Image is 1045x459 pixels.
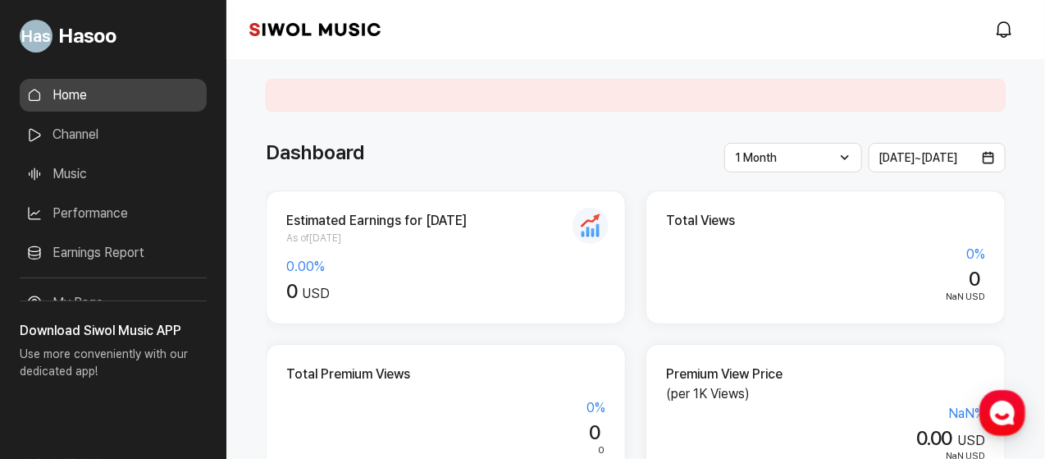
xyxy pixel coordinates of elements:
span: Home [42,347,71,360]
span: 0 [970,267,980,291]
span: 0 [598,444,605,456]
span: 0 [286,279,297,303]
span: 0 [590,420,600,444]
a: Go to My Profile [20,13,207,59]
a: Music [20,158,207,190]
h1: Dashboard [266,138,364,168]
a: Settings [212,323,315,364]
a: Home [5,323,108,364]
span: Settings [243,347,283,360]
div: 0 % [666,245,985,264]
span: NaN [947,291,965,302]
h2: Total Views [666,211,985,231]
span: 0.00 [916,426,952,450]
p: Use more conveniently with our dedicated app! [20,341,207,393]
a: Home [20,79,207,112]
div: 0 % [286,398,605,418]
h2: Total Premium Views [286,365,605,384]
p: (per 1K Views) [666,384,985,404]
div: NaN % [666,404,985,424]
span: Messages [136,348,185,361]
span: Hasoo [59,21,116,51]
button: [DATE]~[DATE] [869,143,1006,172]
div: USD [286,280,605,304]
span: [DATE] ~ [DATE] [879,151,958,164]
div: 0.00 % [286,257,605,277]
a: Messages [108,323,212,364]
a: My Page [20,287,207,319]
a: Performance [20,197,207,230]
div: USD [666,427,985,451]
span: 1 Month [735,151,777,164]
div: USD [666,290,985,305]
a: Channel [20,118,207,151]
h3: Download Siwol Music APP [20,321,207,341]
span: As of [DATE] [286,231,605,246]
a: modal.notifications [989,13,1022,46]
h2: Premium View Price [666,365,985,384]
a: Earnings Report [20,236,207,269]
h2: Estimated Earnings for [DATE] [286,211,605,231]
